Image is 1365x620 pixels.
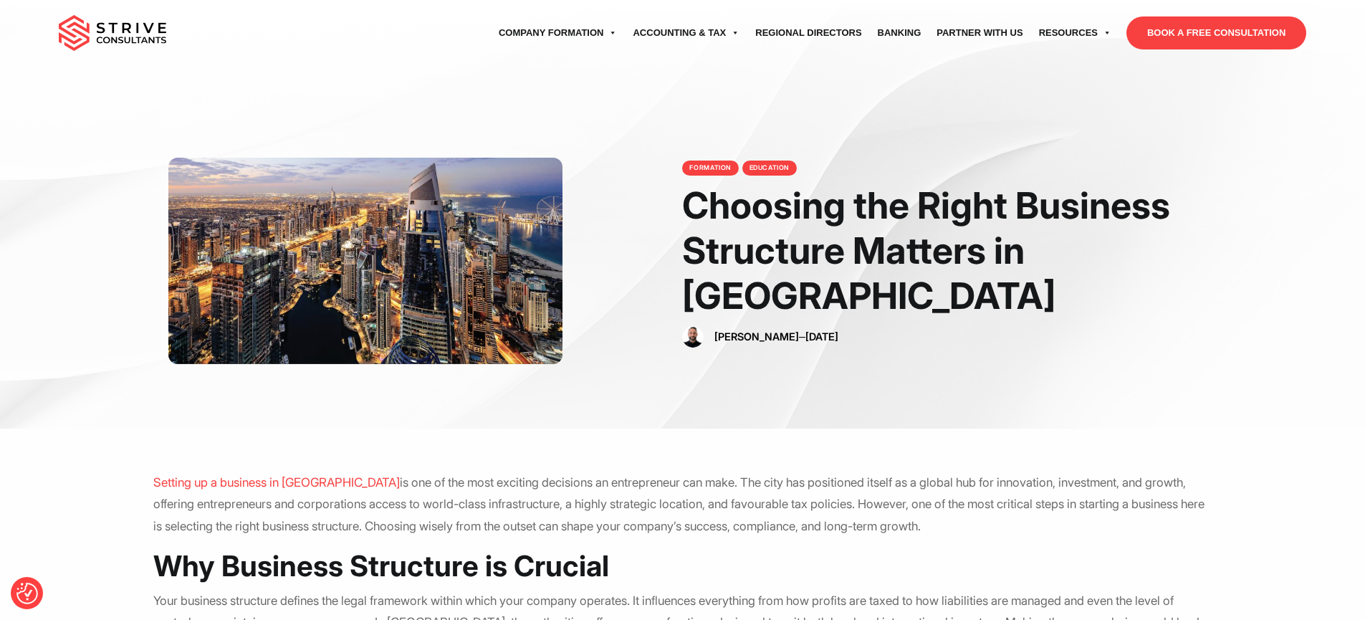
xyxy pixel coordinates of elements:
[682,326,704,348] img: Raj Karwal
[682,183,1228,319] h1: Choosing the Right Business Structure Matters in [GEOGRAPHIC_DATA]
[491,13,626,53] a: Company Formation
[805,330,838,343] span: [DATE]
[16,583,38,604] button: Consent Preferences
[16,583,38,604] img: Revisit consent button
[153,548,1211,584] h2: Why Business Structure is Crucial
[870,13,929,53] a: Banking
[153,472,1211,537] p: is one of the most exciting decisions an entrepreneur can make. The city has positioned itself as...
[153,475,400,490] a: Setting up a business in [GEOGRAPHIC_DATA]
[1126,16,1306,49] a: BOOK A FREE CONSULTATION
[625,13,747,53] a: Accounting & Tax
[707,328,838,345] div: –
[714,330,799,343] a: [PERSON_NAME]
[929,13,1030,53] a: Partner with Us
[1031,13,1119,53] a: Resources
[742,161,798,176] a: Education
[682,161,739,176] a: Formation
[747,13,869,53] a: Regional Directors
[59,15,166,51] img: main-logo.svg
